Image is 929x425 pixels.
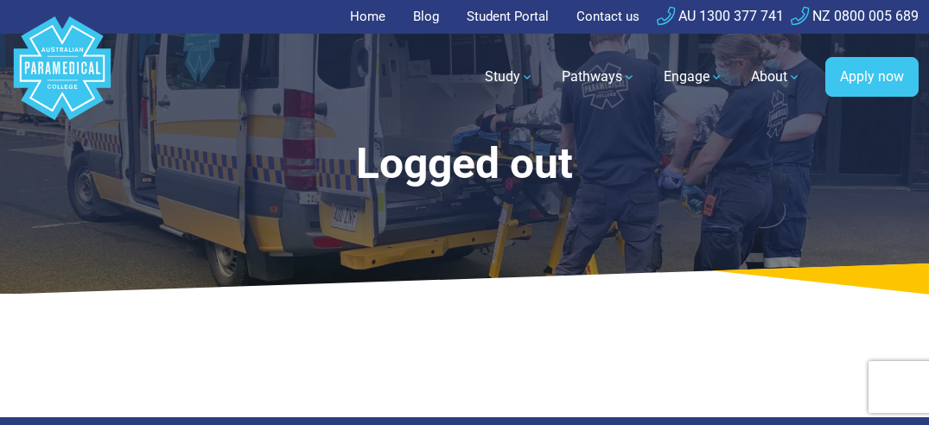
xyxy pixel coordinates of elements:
a: About [741,53,811,101]
a: Engage [653,53,734,101]
a: Pathways [551,53,646,101]
a: Apply now [825,57,919,97]
h1: Logged out [124,138,805,190]
a: AU 1300 377 741 [657,8,784,24]
a: Study [474,53,544,101]
a: Australian Paramedical College [10,34,114,121]
a: NZ 0800 005 689 [791,8,919,24]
